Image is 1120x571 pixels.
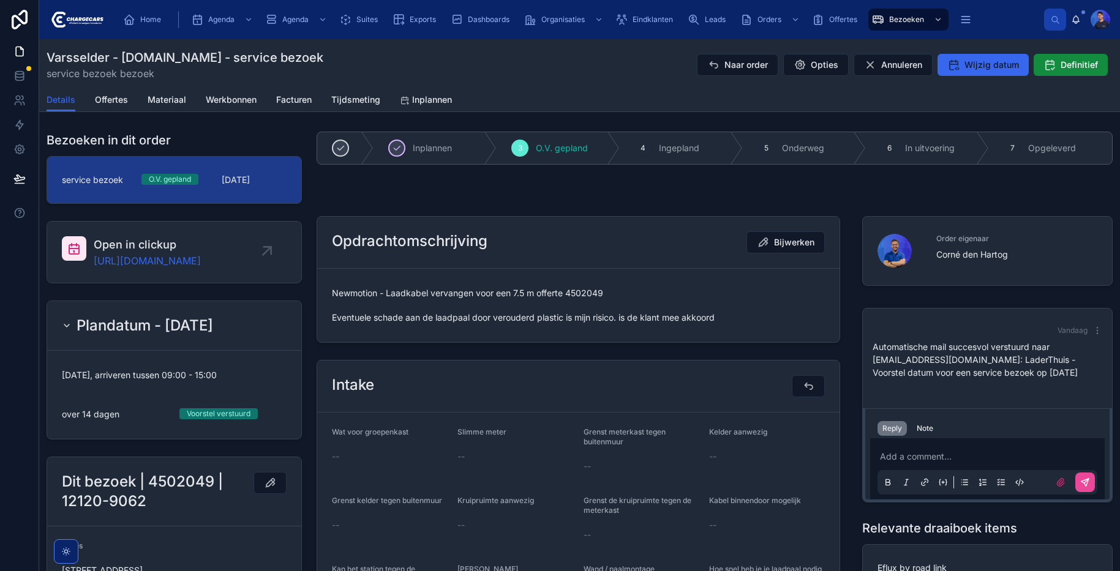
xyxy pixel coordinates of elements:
a: Tijdsmeting [331,89,380,113]
span: Grenst meterkast tegen buitenmuur [584,427,666,446]
span: service bezoek [62,174,123,186]
span: Corné den Hartog [936,248,1097,261]
a: Inplannen [400,89,452,113]
div: scrollable content [113,6,1044,33]
h2: Intake [332,375,374,395]
a: Facturen [276,89,312,113]
a: Open in clickup[URL][DOMAIN_NAME] [47,222,301,283]
button: Opties [783,54,849,76]
span: Opties [811,59,838,71]
span: Opgeleverd [1028,142,1076,154]
span: [DATE], arriveren tussen 09:00 - 15:00 [62,369,287,381]
span: -- [332,519,339,531]
span: Order eigenaar [936,234,1097,244]
span: Slimme meter [457,427,506,436]
span: Newmotion - Laadkabel vervangen voor een 7.5 m offerte 4502049 Eventuele schade aan de laadpaal d... [332,287,825,324]
button: Note [912,421,938,436]
span: Annuleren [881,59,922,71]
span: Tijdsmeting [331,94,380,106]
span: Suites [356,15,378,24]
span: -- [584,529,591,541]
p: Automatische mail succesvol verstuurd naar [EMAIL_ADDRESS][DOMAIN_NAME]: LaderThuis - Voorstel da... [873,340,1102,379]
div: O.V. gepland [149,174,191,185]
span: Leads [705,15,726,24]
span: Grenst kelder tegen buitenmuur [332,496,442,505]
span: Onderweg [782,142,824,154]
a: Home [119,9,170,31]
a: Organisaties [521,9,609,31]
a: Orders [737,9,806,31]
span: service bezoek bezoek [47,66,323,81]
a: Details [47,89,75,112]
a: service bezoekO.V. gepland[DATE] [47,157,301,203]
a: Offertes [95,89,128,113]
span: -- [709,450,716,463]
span: Vandaag [1058,326,1088,335]
button: Naar order [697,54,778,76]
span: -- [709,519,716,531]
span: [DATE] [222,174,287,186]
a: Exports [389,9,445,31]
span: 4 [641,143,645,153]
h2: Opdrachtomschrijving [332,231,487,251]
span: -- [457,450,465,463]
span: Open in clickup [94,236,201,253]
span: -- [457,519,465,531]
span: Dashboards [468,15,509,24]
button: Bijwerken [746,231,825,253]
span: Grenst de kruipruimte tegen de meterkast [584,496,691,515]
div: Note [917,424,933,433]
span: Offertes [95,94,128,106]
a: Agenda [261,9,333,31]
button: Definitief [1034,54,1108,76]
button: Reply [878,421,907,436]
span: Organisaties [541,15,585,24]
span: Ingepland [659,142,699,154]
a: Dashboards [447,9,518,31]
span: Agenda [208,15,235,24]
span: O.V. gepland [536,142,588,154]
span: 3 [518,143,522,153]
span: -- [332,450,339,463]
div: Voorstel verstuurd [187,408,250,419]
span: 5 [764,143,769,153]
a: Bezoeken [868,9,949,31]
span: Inplannen [412,94,452,106]
button: Wijzig datum [938,54,1029,76]
img: App logo [49,10,103,29]
span: Kelder aanwezig [709,427,767,436]
h1: Relevante draaiboek items [862,520,1017,537]
span: Bijwerken [774,236,814,248]
span: Exports [410,15,436,24]
span: Agenda [282,15,309,24]
span: Kabel binnendoor mogelijk [709,496,801,505]
a: Materiaal [148,89,186,113]
a: Leads [684,9,734,31]
span: Facturen [276,94,312,106]
h1: Bezoeken in dit order [47,132,171,149]
span: 7 [1010,143,1015,153]
span: In uitvoering [905,142,955,154]
span: -- [584,460,591,472]
span: Bezoeken [889,15,924,24]
span: Offertes [829,15,857,24]
span: Details [47,94,75,106]
span: Naar order [724,59,768,71]
span: Eindklanten [633,15,673,24]
span: Wat voor groepenkast [332,427,408,436]
p: over 14 dagen [62,408,119,420]
a: Eindklanten [612,9,682,31]
a: [URL][DOMAIN_NAME] [94,253,201,268]
span: Home [140,15,161,24]
span: Orders [757,15,781,24]
a: Suites [336,9,386,31]
span: Kruipruimte aanwezig [457,496,534,505]
h2: Plandatum - [DATE] [77,316,213,335]
span: 6 [887,143,892,153]
h1: Varsselder - [DOMAIN_NAME] - service bezoek [47,49,323,66]
span: Wijzig datum [964,59,1019,71]
h2: Dit bezoek | 4502049 | 12120-9062 [62,472,254,511]
span: Inplannen [413,142,452,154]
button: Annuleren [854,54,933,76]
a: Offertes [808,9,866,31]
